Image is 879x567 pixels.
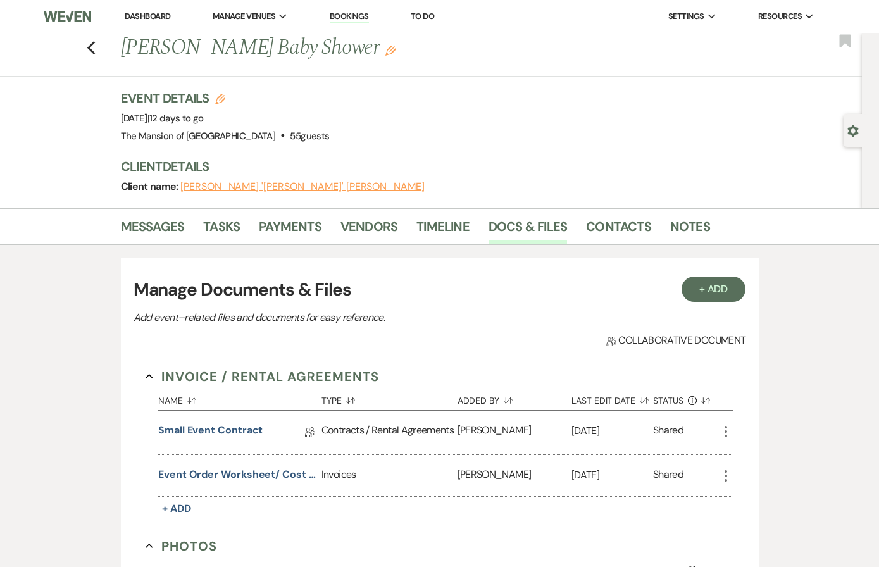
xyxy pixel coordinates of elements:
[758,10,802,23] span: Resources
[134,309,577,326] p: Add event–related files and documents for easy reference.
[668,10,704,23] span: Settings
[385,44,396,56] button: Edit
[458,386,571,410] button: Added By
[44,3,91,30] img: Weven Logo
[158,500,195,518] button: + Add
[653,467,683,484] div: Shared
[321,411,458,454] div: Contracts / Rental Agreements
[321,455,458,496] div: Invoices
[290,130,329,142] span: 55 guests
[682,277,746,302] button: + Add
[121,33,688,63] h1: [PERSON_NAME] Baby Shower
[571,467,653,483] p: [DATE]
[162,502,191,515] span: + Add
[147,112,204,125] span: |
[571,386,653,410] button: Last Edit Date
[125,11,170,22] a: Dashboard
[847,124,859,136] button: Open lead details
[416,216,470,244] a: Timeline
[321,386,458,410] button: Type
[121,158,830,175] h3: Client Details
[411,11,434,22] a: To Do
[158,386,321,410] button: Name
[121,216,185,244] a: Messages
[158,423,263,442] a: Small Event Contract
[489,216,567,244] a: Docs & Files
[653,423,683,442] div: Shared
[180,182,425,192] button: [PERSON_NAME] '[PERSON_NAME]' [PERSON_NAME]
[458,455,571,496] div: [PERSON_NAME]
[149,112,204,125] span: 12 days to go
[134,277,746,303] h3: Manage Documents & Files
[121,112,204,125] span: [DATE]
[586,216,651,244] a: Contacts
[670,216,710,244] a: Notes
[158,467,316,482] button: Event Order Worksheet/ Cost Estimate
[653,396,683,405] span: Status
[571,423,653,439] p: [DATE]
[213,10,275,23] span: Manage Venues
[653,386,718,410] button: Status
[606,333,745,348] span: Collaborative document
[121,180,181,193] span: Client name:
[340,216,397,244] a: Vendors
[203,216,240,244] a: Tasks
[259,216,321,244] a: Payments
[330,11,369,23] a: Bookings
[146,537,217,556] button: Photos
[458,411,571,454] div: [PERSON_NAME]
[121,89,330,107] h3: Event Details
[121,130,276,142] span: The Mansion of [GEOGRAPHIC_DATA]
[146,367,379,386] button: Invoice / Rental Agreements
